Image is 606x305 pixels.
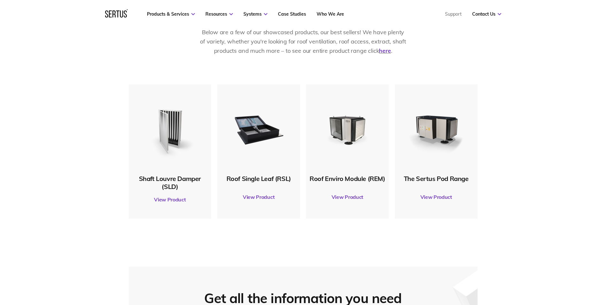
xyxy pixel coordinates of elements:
a: Products & Services [147,11,195,17]
a: View Product [132,191,208,208]
div: Roof Single Leaf (RSL) [220,175,297,183]
a: View Product [220,188,297,206]
a: Systems [243,11,267,17]
a: here [379,47,391,54]
div: Roof Enviro Module (REM) [309,175,386,183]
div: Shaft Louvre Damper (SLD) [132,175,208,191]
a: Resources [205,11,233,17]
a: Support [445,11,462,17]
p: Below are a few of our showcased products, our best sellers! We have plenty of variety, whether y... [199,28,407,55]
a: Who We Are [317,11,344,17]
div: The Sertus Pod Range [398,175,474,183]
a: View Product [309,188,386,206]
a: Contact Us [472,11,501,17]
a: View Product [398,188,474,206]
iframe: Chat Widget [491,231,606,305]
a: Case Studies [278,11,306,17]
